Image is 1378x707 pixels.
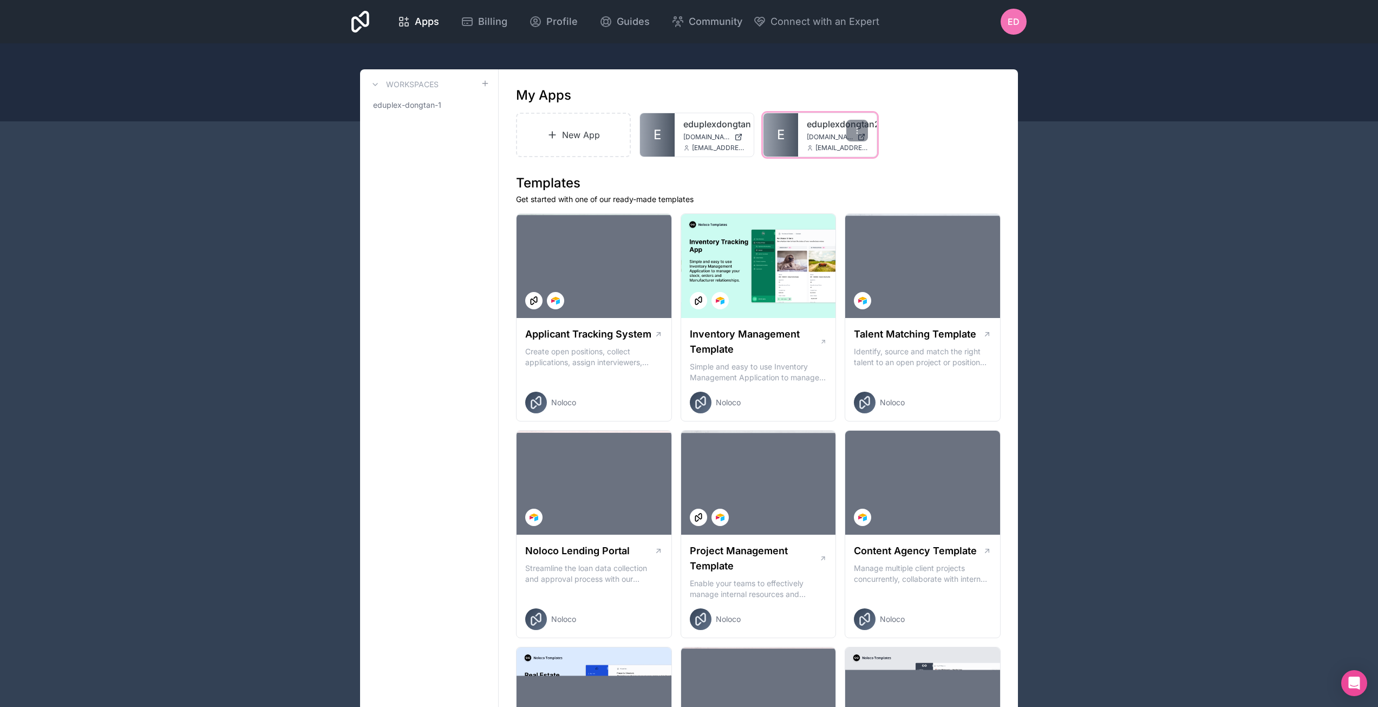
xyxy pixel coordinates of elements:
[690,543,819,574] h1: Project Management Template
[546,14,578,29] span: Profile
[807,133,853,141] span: [DOMAIN_NAME]
[858,296,867,305] img: Airtable Logo
[369,95,489,115] a: eduplex-dongtan-1
[716,513,724,522] img: Airtable Logo
[373,100,441,111] span: eduplex-dongtan-1
[854,563,991,585] p: Manage multiple client projects concurrently, collaborate with internal and external stakeholders...
[654,126,661,144] span: E
[683,133,745,141] a: [DOMAIN_NAME]
[452,10,516,34] a: Billing
[880,614,905,625] span: Noloco
[854,346,991,368] p: Identify, source and match the right talent to an open project or position with our Talent Matchi...
[807,118,868,131] a: eduplexdongtan2
[525,346,663,368] p: Create open positions, collect applications, assign interviewers, centralise candidate feedback a...
[770,14,879,29] span: Connect with an Expert
[1341,670,1367,696] div: Open Intercom Messenger
[815,144,868,152] span: [EMAIL_ADDRESS][DOMAIN_NAME]
[640,113,675,157] a: E
[689,14,742,29] span: Community
[690,361,827,383] p: Simple and easy to use Inventory Management Application to manage your stock, orders and Manufact...
[551,614,576,625] span: Noloco
[530,513,538,522] img: Airtable Logo
[777,126,785,144] span: E
[551,397,576,408] span: Noloco
[716,397,741,408] span: Noloco
[807,133,868,141] a: [DOMAIN_NAME]
[369,78,439,91] a: Workspaces
[716,296,724,305] img: Airtable Logo
[858,513,867,522] img: Airtable Logo
[520,10,586,34] a: Profile
[690,327,820,357] h1: Inventory Management Template
[516,113,631,157] a: New App
[525,563,663,585] p: Streamline the loan data collection and approval process with our Lending Portal template.
[663,10,751,34] a: Community
[753,14,879,29] button: Connect with an Expert
[516,174,1001,192] h1: Templates
[516,194,1001,205] p: Get started with one of our ready-made templates
[692,144,745,152] span: [EMAIL_ADDRESS][DOMAIN_NAME]
[389,10,448,34] a: Apps
[1008,15,1020,28] span: ED
[516,87,571,104] h1: My Apps
[690,578,827,600] p: Enable your teams to effectively manage internal resources and execute client projects on time.
[617,14,650,29] span: Guides
[415,14,439,29] span: Apps
[763,113,798,157] a: E
[683,118,745,131] a: eduplexdongtan
[880,397,905,408] span: Noloco
[716,614,741,625] span: Noloco
[683,133,730,141] span: [DOMAIN_NAME]
[525,327,651,342] h1: Applicant Tracking System
[854,543,977,559] h1: Content Agency Template
[525,543,630,559] h1: Noloco Lending Portal
[591,10,658,34] a: Guides
[551,296,560,305] img: Airtable Logo
[478,14,507,29] span: Billing
[854,327,976,342] h1: Talent Matching Template
[386,79,439,90] h3: Workspaces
